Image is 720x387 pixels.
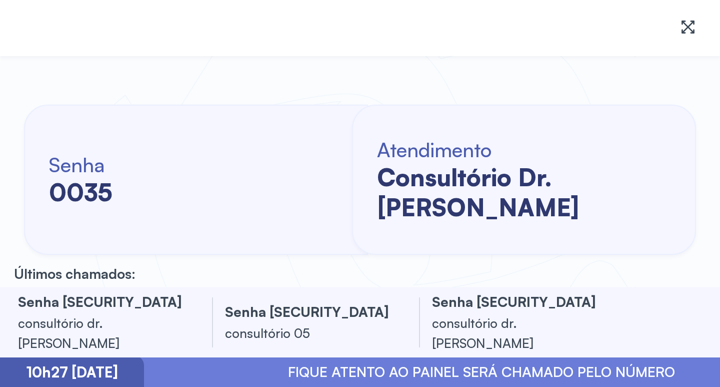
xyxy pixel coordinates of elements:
[18,313,188,353] div: consultório dr. [PERSON_NAME]
[377,137,679,162] h6: Atendimento
[432,313,602,353] div: consultório dr. [PERSON_NAME]
[225,302,395,322] h3: Senha [SECURITY_DATA]
[14,265,135,282] p: Últimos chamados:
[20,11,166,45] img: Logotipo do estabelecimento
[49,152,112,177] h6: Senha
[225,323,395,343] div: consultório 05
[49,177,112,207] h2: 0035
[377,162,679,222] h2: consultório dr. [PERSON_NAME]
[18,292,188,312] h3: Senha [SECURITY_DATA]
[432,292,602,312] h3: Senha [SECURITY_DATA]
